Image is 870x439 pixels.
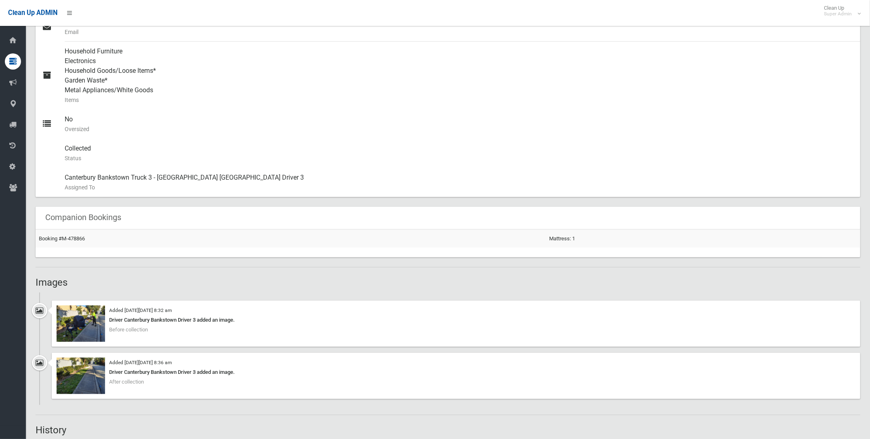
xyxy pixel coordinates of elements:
span: Clean Up [820,5,860,17]
header: Companion Bookings [36,210,131,225]
small: Email [65,27,854,37]
small: Items [65,95,854,105]
small: Status [65,153,854,163]
h2: History [36,425,860,435]
small: Oversized [65,124,854,134]
a: Booking #M-478866 [39,235,85,242]
small: Super Admin [824,11,852,17]
div: Collected [65,139,854,168]
a: [EMAIL_ADDRESS][DOMAIN_NAME]Email [36,13,860,42]
h2: Images [36,277,860,288]
div: Canterbury Bankstown Truck 3 - [GEOGRAPHIC_DATA] [GEOGRAPHIC_DATA] Driver 3 [65,168,854,197]
div: No [65,110,854,139]
div: [EMAIL_ADDRESS][DOMAIN_NAME] [65,13,854,42]
img: 2025-09-0108.35.514123754491410035509.jpg [57,358,105,394]
span: Clean Up ADMIN [8,9,57,17]
span: Before collection [109,327,148,333]
small: Assigned To [65,182,854,192]
div: Household Furniture Electronics Household Goods/Loose Items* Garden Waste* Metal Appliances/White... [65,42,854,110]
div: Driver Canterbury Bankstown Driver 3 added an image. [57,367,855,377]
div: Driver Canterbury Bankstown Driver 3 added an image. [57,315,855,325]
small: Added [DATE][DATE] 8:32 am [109,308,172,313]
td: Mattress: 1 [546,229,860,248]
img: 2025-09-0108.31.524493588275987047851.jpg [57,305,105,342]
span: After collection [109,379,144,385]
small: Added [DATE][DATE] 8:36 am [109,360,172,365]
